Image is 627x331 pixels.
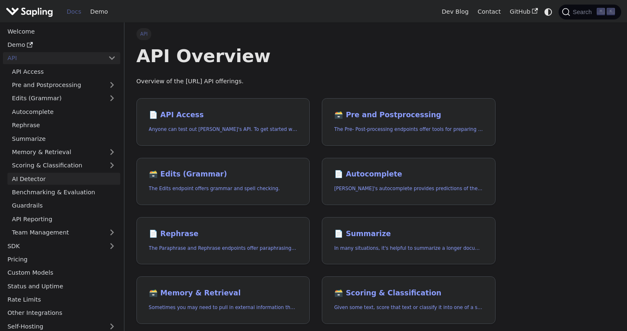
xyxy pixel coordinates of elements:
[334,244,483,252] p: In many situations, it's helpful to summarize a longer document into a shorter, more easily diges...
[136,276,310,324] a: 🗃️ Memory & RetrievalSometimes you may need to pull in external information that doesn't fit in t...
[136,28,152,40] span: API
[3,307,120,319] a: Other Integrations
[7,200,120,212] a: Guardrails
[3,254,120,266] a: Pricing
[3,52,104,64] a: API
[136,77,496,87] p: Overview of the [URL] API offerings.
[149,170,298,179] h2: Edits (Grammar)
[7,106,120,118] a: Autocomplete
[334,185,483,193] p: Sapling's autocomplete provides predictions of the next few characters or words
[473,5,505,18] a: Contact
[597,8,605,15] kbd: ⌘
[7,92,120,104] a: Edits (Grammar)
[334,289,483,298] h2: Scoring & Classification
[559,5,621,19] button: Search (Command+K)
[7,213,120,225] a: API Reporting
[570,9,597,15] span: Search
[322,217,496,265] a: 📄️ SummarizeIn many situations, it's helpful to summarize a longer document into a shorter, more ...
[322,158,496,205] a: 📄️ Autocomplete[PERSON_NAME]'s autocomplete provides predictions of the next few characters or words
[136,98,310,146] a: 📄️ API AccessAnyone can test out [PERSON_NAME]'s API. To get started with the API, simply:
[149,126,298,133] p: Anyone can test out Sapling's API. To get started with the API, simply:
[7,227,120,239] a: Team Management
[149,230,298,239] h2: Rephrase
[104,240,120,252] button: Expand sidebar category 'SDK'
[86,5,112,18] a: Demo
[334,126,483,133] p: The Pre- Post-processing endpoints offer tools for preparing your text data for ingestation as we...
[3,39,120,51] a: Demo
[7,186,120,198] a: Benchmarking & Evaluation
[334,304,483,312] p: Given some text, score that text or classify it into one of a set of pre-specified categories.
[322,276,496,324] a: 🗃️ Scoring & ClassificationGiven some text, score that text or classify it into one of a set of p...
[607,8,615,15] kbd: K
[62,5,86,18] a: Docs
[6,6,56,18] a: Sapling.ai
[136,45,496,67] h1: API Overview
[334,230,483,239] h2: Summarize
[149,185,298,193] p: The Edits endpoint offers grammar and spell checking.
[3,240,104,252] a: SDK
[6,6,53,18] img: Sapling.ai
[7,133,120,145] a: Summarize
[149,289,298,298] h2: Memory & Retrieval
[136,217,310,265] a: 📄️ RephraseThe Paraphrase and Rephrase endpoints offer paraphrasing for particular styles.
[7,119,120,131] a: Rephrase
[334,111,483,120] h2: Pre and Postprocessing
[7,159,120,172] a: Scoring & Classification
[542,6,554,18] button: Switch between dark and light mode (currently system mode)
[3,25,120,37] a: Welcome
[104,52,120,64] button: Collapse sidebar category 'API'
[136,28,496,40] nav: Breadcrumbs
[3,294,120,306] a: Rate Limits
[7,65,120,77] a: API Access
[3,267,120,279] a: Custom Models
[334,170,483,179] h2: Autocomplete
[149,304,298,312] p: Sometimes you may need to pull in external information that doesn't fit in the context size of an...
[136,158,310,205] a: 🗃️ Edits (Grammar)The Edits endpoint offers grammar and spell checking.
[149,244,298,252] p: The Paraphrase and Rephrase endpoints offer paraphrasing for particular styles.
[7,173,120,185] a: AI Detector
[437,5,473,18] a: Dev Blog
[322,98,496,146] a: 🗃️ Pre and PostprocessingThe Pre- Post-processing endpoints offer tools for preparing your text d...
[149,111,298,120] h2: API Access
[3,280,120,292] a: Status and Uptime
[7,79,120,91] a: Pre and Postprocessing
[505,5,542,18] a: GitHub
[7,146,120,158] a: Memory & Retrieval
